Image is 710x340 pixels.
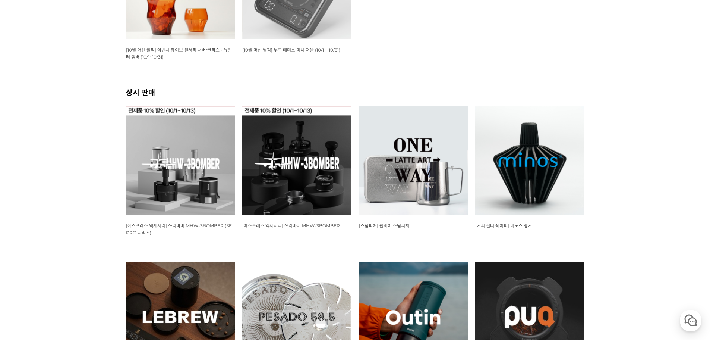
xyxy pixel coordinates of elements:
[68,248,77,254] span: 대화
[359,223,409,228] span: [스팀피쳐] 원웨이 스팀피쳐
[242,223,340,228] span: [에스프레소 액세서리] 쓰리바머 MHW-3BOMBER
[475,223,532,228] span: [커피 필터 쉐이퍼] 미노스 앵커
[126,47,232,60] a: [10월 머신 월픽] 아벤시 웨이브 센서리 서버/글라스 - 뉴컬러 앰버 (10/1~10/31)
[475,106,584,215] img: 미노스 앵커
[126,87,584,97] h2: 상시 판매
[126,222,232,235] a: [에스프레소 액세서리] 쓰리바머 MHW-3BOMBER (SE PRO 시리즈)
[49,237,96,255] a: 대화
[96,237,143,255] a: 설정
[115,248,124,254] span: 설정
[242,222,340,228] a: [에스프레소 액세서리] 쓰리바머 MHW-3BOMBER
[475,222,532,228] a: [커피 필터 쉐이퍼] 미노스 앵커
[23,248,28,254] span: 홈
[359,106,468,215] img: 원웨이 스팀피쳐
[242,47,340,53] a: [10월 머신 월픽] 부쿠 테미스 미니 저울 (10/1 ~ 10/31)
[359,222,409,228] a: [스팀피쳐] 원웨이 스팀피쳐
[126,223,232,235] span: [에스프레소 액세서리] 쓰리바머 MHW-3BOMBER (SE PRO 시리즈)
[2,237,49,255] a: 홈
[126,106,235,215] img: 쓰리바머 MHW-3BOMBER SE PRO 시리즈
[242,106,351,215] img: 쓰리바머 MHW-3BOMBER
